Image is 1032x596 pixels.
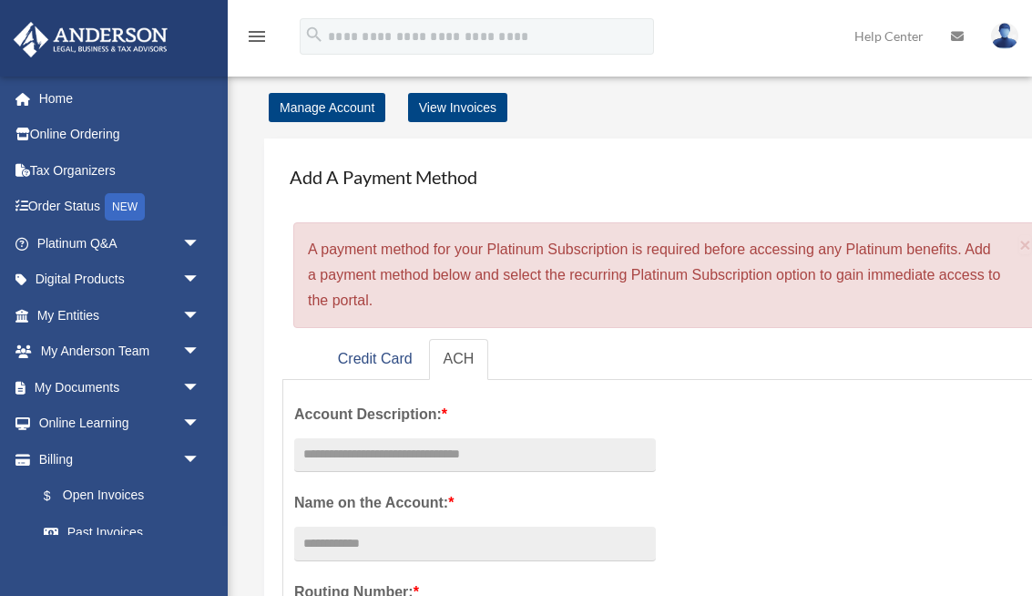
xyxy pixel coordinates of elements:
[13,80,228,117] a: Home
[294,490,656,516] label: Name on the Account:
[182,406,219,443] span: arrow_drop_down
[182,262,219,299] span: arrow_drop_down
[13,117,228,153] a: Online Ordering
[182,369,219,406] span: arrow_drop_down
[429,339,489,380] a: ACH
[182,297,219,334] span: arrow_drop_down
[8,22,173,57] img: Anderson Advisors Platinum Portal
[182,225,219,262] span: arrow_drop_down
[182,334,219,371] span: arrow_drop_down
[294,402,656,427] label: Account Description:
[54,485,63,508] span: $
[13,225,228,262] a: Platinum Q&Aarrow_drop_down
[304,25,324,45] i: search
[991,23,1018,49] img: User Pic
[26,514,228,550] a: Past Invoices
[13,262,228,298] a: Digital Productsarrow_drop_down
[13,152,228,189] a: Tax Organizers
[323,339,427,380] a: Credit Card
[13,406,228,442] a: Online Learningarrow_drop_down
[13,334,228,370] a: My Anderson Teamarrow_drop_down
[13,189,228,226] a: Order StatusNEW
[182,441,219,478] span: arrow_drop_down
[269,93,385,122] a: Manage Account
[408,93,507,122] a: View Invoices
[26,478,228,515] a: $Open Invoices
[246,32,268,47] a: menu
[1019,235,1031,254] button: Close
[13,441,228,478] a: Billingarrow_drop_down
[246,26,268,47] i: menu
[13,297,228,334] a: My Entitiesarrow_drop_down
[1019,234,1031,255] span: ×
[13,369,228,406] a: My Documentsarrow_drop_down
[105,193,145,221] div: NEW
